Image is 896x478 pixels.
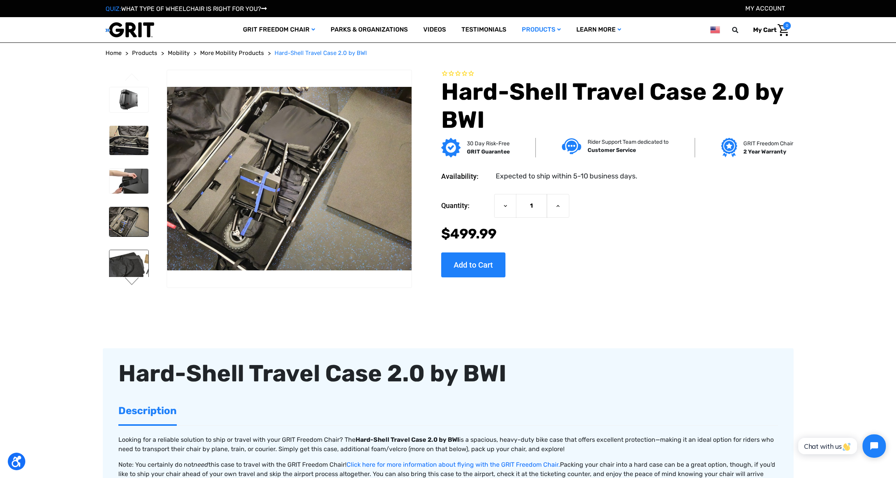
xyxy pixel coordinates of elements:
[747,22,791,38] a: Cart with 0 items
[106,49,791,58] nav: Breadcrumb
[200,49,264,58] a: More Mobility Products
[132,49,157,58] a: Products
[415,17,454,42] a: Videos
[106,22,154,38] img: GRIT All-Terrain Wheelchair and Mobility Equipment
[441,138,461,157] img: GRIT Guarantee
[109,87,148,112] img: Hard-Shell Travel Case 2.0 by BWI
[235,17,323,42] a: GRIT Freedom Chair
[124,73,140,83] button: Go to slide 2 of 2
[124,277,140,287] button: Go to slide 2 of 2
[106,5,121,12] span: QUIZ:
[356,436,459,443] strong: Hard-Shell Travel Case 2.0 by BWI
[736,22,747,38] input: Search
[745,5,785,12] a: Account
[106,5,267,12] a: QUIZ:WHAT TYPE OF WHEELCHAIR IS RIGHT FOR YOU?
[109,250,148,296] img: Hard-Shell Travel Case 2.0 by BWI
[710,25,720,35] img: us.png
[721,138,737,157] img: Grit freedom
[441,226,496,242] span: $499.99
[743,139,793,148] p: GRIT Freedom Chair
[441,171,490,182] dt: Availability:
[323,17,415,42] a: Parks & Organizations
[441,194,490,217] label: Quantity:
[275,49,367,56] span: Hard-Shell Travel Case 2.0 by BWI
[441,70,791,78] span: Rated 0.0 out of 5 stars 0 reviews
[194,461,208,468] em: need
[753,26,776,34] span: My Cart
[347,461,560,468] a: Click here for more information about flying with the GRIT Freedom Chair.
[167,87,412,270] img: Hard-Shell Travel Case 2.0 by BWI
[562,138,581,154] img: Customer service
[168,49,190,58] a: Mobility
[496,171,637,182] dd: Expected to ship within 5-10 business days.
[109,126,148,155] img: Hard-Shell Travel Case 2.0 by BWI
[467,139,510,148] p: 30 Day Risk-Free
[118,435,778,454] p: Looking for a reliable solution to ship or travel with your GRIT Freedom Chair? The is a spacious...
[588,147,636,153] strong: Customer Service
[569,17,629,42] a: Learn More
[441,252,505,277] input: Add to Cart
[588,138,669,146] p: Rider Support Team dedicated to
[200,49,264,56] span: More Mobility Products
[132,49,157,56] span: Products
[514,17,569,42] a: Products
[441,78,791,134] h1: Hard-Shell Travel Case 2.0 by BWI
[275,49,367,58] a: Hard-Shell Travel Case 2.0 by BWI
[778,24,789,36] img: Cart
[783,22,791,30] span: 0
[118,356,778,391] div: Hard-Shell Travel Case 2.0 by BWI
[118,397,177,424] a: Description
[106,49,121,58] a: Home
[109,169,148,194] img: Hard-Shell Travel Case 2.0 by BWI
[109,207,148,236] img: Hard-Shell Travel Case 2.0 by BWI
[168,49,190,56] span: Mobility
[790,428,892,464] iframe: Tidio Chat
[106,49,121,56] span: Home
[454,17,514,42] a: Testimonials
[743,148,786,155] strong: 2 Year Warranty
[467,148,510,155] strong: GRIT Guarantee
